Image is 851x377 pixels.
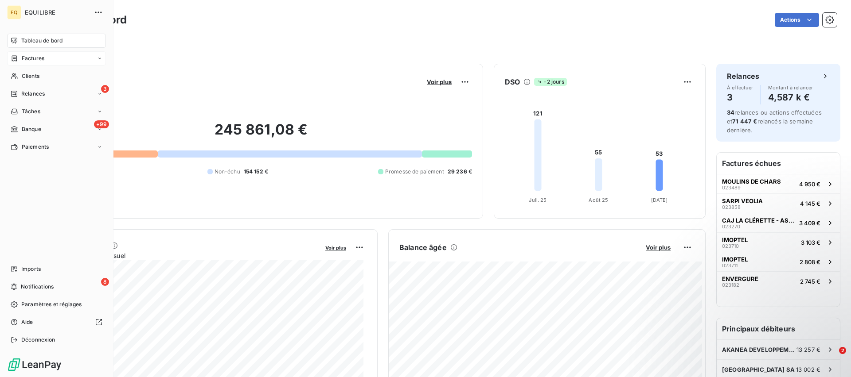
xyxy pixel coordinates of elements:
[399,242,447,253] h6: Balance âgée
[717,232,840,252] button: IMOPTEL0237103 103 €
[821,347,842,368] iframe: Intercom live chat
[717,153,840,174] h6: Factures échues
[722,243,739,249] span: 023710
[717,193,840,213] button: SARPI VEOLIA0238584 145 €
[839,347,846,354] span: 2
[643,243,673,251] button: Voir plus
[21,300,82,308] span: Paramètres et réglages
[717,174,840,193] button: MOULINS DE CHARS0234894 950 €
[768,85,813,90] span: Montant à relancer
[101,85,109,93] span: 3
[424,78,454,86] button: Voir plus
[21,90,45,98] span: Relances
[727,85,753,90] span: À effectuer
[50,121,472,147] h2: 245 861,08 €
[674,291,851,353] iframe: Intercom notifications message
[727,109,734,116] span: 34
[7,5,21,19] div: EQ
[800,200,820,207] span: 4 145 €
[323,243,349,251] button: Voir plus
[717,252,840,271] button: IMOPTEL0237112 808 €
[799,219,820,227] span: 3 409 €
[25,9,89,16] span: EQUILIBRE
[448,168,472,176] span: 29 236 €
[768,90,813,104] h4: 4,587 k €
[21,37,62,45] span: Tableau de bord
[727,90,753,104] h4: 3
[22,143,49,151] span: Paiements
[722,263,738,268] span: 023711
[21,265,41,273] span: Imports
[21,336,55,344] span: Déconnexion
[244,168,268,176] span: 154 152 €
[50,251,319,260] span: Chiffre d'affaires mensuel
[717,213,840,232] button: CAJ LA CLÉRETTE - ASSOCIATION PAPILLONS0232703 409 €
[7,358,62,372] img: Logo LeanPay
[94,120,109,128] span: +99
[732,118,757,125] span: 71 447 €
[22,125,41,133] span: Banque
[427,78,452,85] span: Voir plus
[21,283,54,291] span: Notifications
[800,278,820,285] span: 2 745 €
[801,239,820,246] span: 3 103 €
[22,72,39,80] span: Clients
[722,178,781,185] span: MOULINS DE CHARS
[722,217,796,224] span: CAJ LA CLÉRETTE - ASSOCIATION PAPILLONS
[796,366,820,373] span: 13 002 €
[505,77,520,87] h6: DSO
[21,318,33,326] span: Aide
[800,258,820,265] span: 2 808 €
[722,204,741,210] span: 023858
[722,185,741,190] span: 023489
[799,181,820,188] span: 4 950 €
[22,54,44,62] span: Factures
[215,168,240,176] span: Non-échu
[7,315,106,329] a: Aide
[646,244,671,251] span: Voir plus
[727,109,822,134] span: relances ou actions effectuées et relancés la semaine dernière.
[722,366,795,373] span: [GEOGRAPHIC_DATA] SA
[722,256,748,263] span: IMOPTEL
[22,108,40,115] span: Tâches
[385,168,444,176] span: Promesse de paiement
[325,245,346,251] span: Voir plus
[727,71,759,81] h6: Relances
[589,197,608,203] tspan: Août 25
[529,197,547,203] tspan: Juil. 25
[651,197,668,203] tspan: [DATE]
[722,275,758,282] span: ENVERGURE
[775,13,819,27] button: Actions
[534,78,566,86] span: -2 jours
[722,236,748,243] span: IMOPTEL
[722,197,763,204] span: SARPI VEOLIA
[722,224,740,229] span: 023270
[722,282,739,288] span: 023182
[717,271,840,291] button: ENVERGURE0231822 745 €
[101,278,109,286] span: 8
